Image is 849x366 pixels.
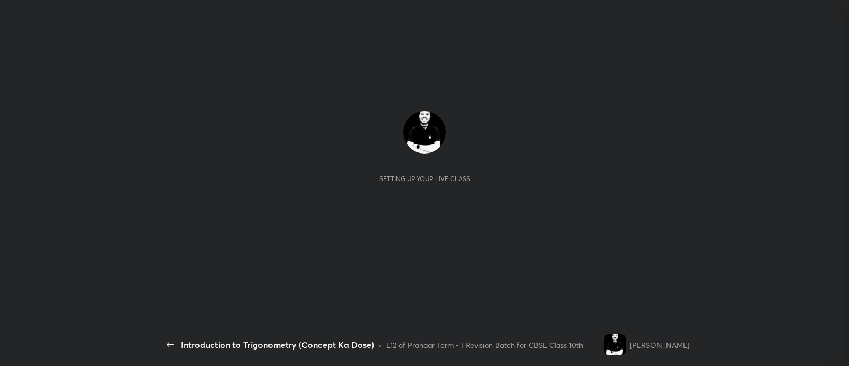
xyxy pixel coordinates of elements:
img: 09eacaca48724f39b2bfd7afae5e8fbc.jpg [403,111,446,154]
div: [PERSON_NAME] [630,339,689,351]
div: Introduction to Trigonometry (Concept Ka Dose) [181,338,374,351]
div: L12 of Prahaar Term - I Revision Batch for CBSE Class 10th [386,339,583,351]
div: Setting up your live class [379,175,470,183]
div: • [378,339,382,351]
img: 09eacaca48724f39b2bfd7afae5e8fbc.jpg [604,334,626,355]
